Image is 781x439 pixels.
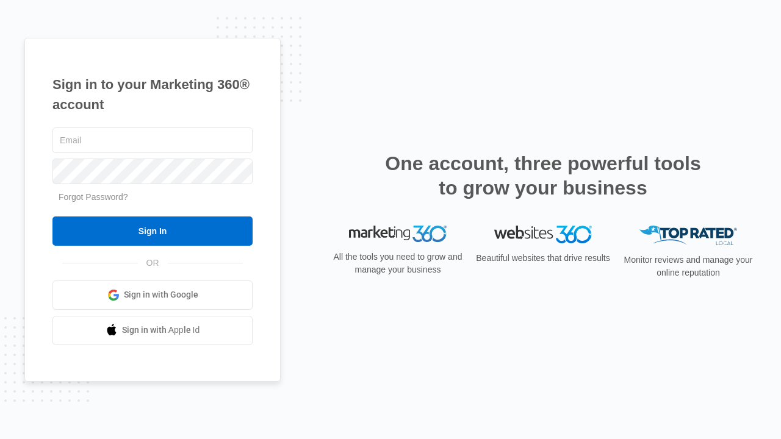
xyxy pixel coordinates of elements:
[52,74,253,115] h1: Sign in to your Marketing 360® account
[52,316,253,345] a: Sign in with Apple Id
[329,251,466,276] p: All the tools you need to grow and manage your business
[381,151,705,200] h2: One account, three powerful tools to grow your business
[349,226,447,243] img: Marketing 360
[494,226,592,243] img: Websites 360
[620,254,757,279] p: Monitor reviews and manage your online reputation
[52,127,253,153] input: Email
[52,216,253,246] input: Sign In
[124,288,198,301] span: Sign in with Google
[138,257,168,269] span: OR
[122,324,200,337] span: Sign in with Apple Id
[52,280,253,310] a: Sign in with Google
[475,252,611,265] p: Beautiful websites that drive results
[59,192,128,202] a: Forgot Password?
[639,226,737,246] img: Top Rated Local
